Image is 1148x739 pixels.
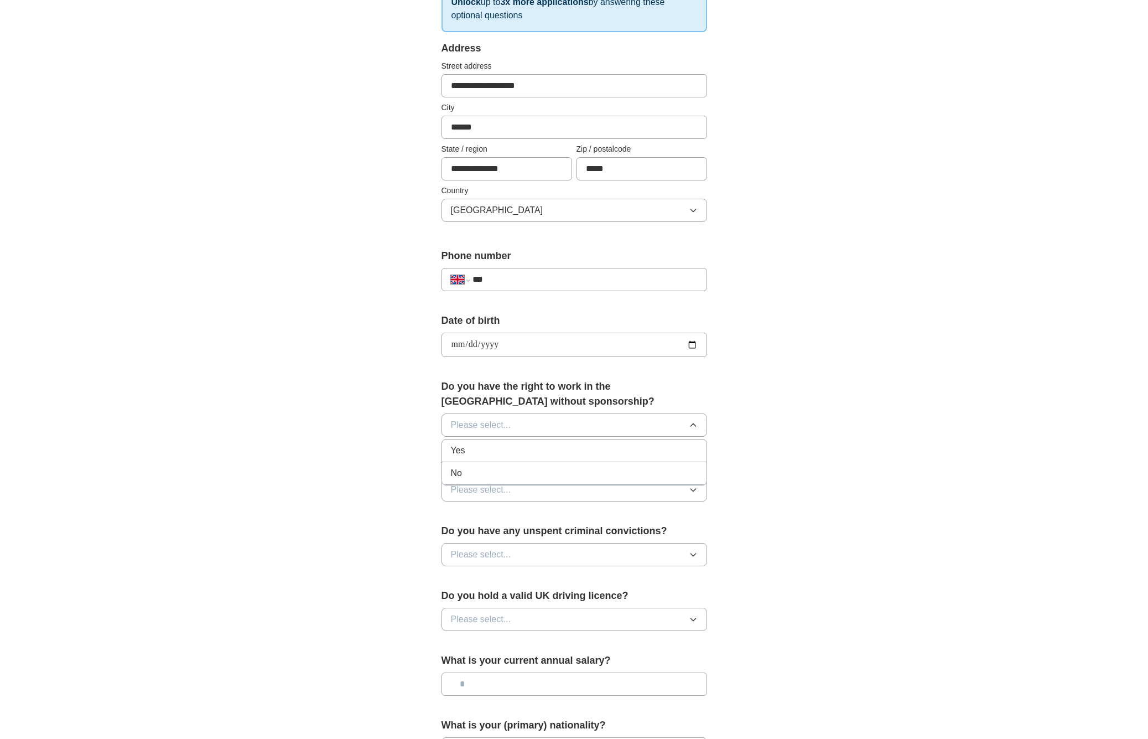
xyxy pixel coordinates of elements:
span: Please select... [451,418,511,432]
span: [GEOGRAPHIC_DATA] [451,204,543,217]
button: Please select... [441,478,707,502]
button: [GEOGRAPHIC_DATA] [441,199,707,222]
div: Address [441,41,707,56]
button: Please select... [441,543,707,566]
label: City [441,102,707,113]
label: What is your current annual salary? [441,653,707,668]
label: Do you have the right to work in the [GEOGRAPHIC_DATA] without sponsorship? [441,379,707,409]
label: Phone number [441,249,707,263]
span: No [451,467,462,480]
label: Country [441,185,707,197]
label: Zip / postalcode [576,143,707,155]
label: Date of birth [441,313,707,328]
span: Please select... [451,548,511,561]
label: Do you hold a valid UK driving licence? [441,588,707,603]
button: Please select... [441,608,707,631]
span: Please select... [451,613,511,626]
button: Please select... [441,414,707,437]
label: What is your (primary) nationality? [441,718,707,733]
span: Please select... [451,483,511,497]
label: Do you have any unspent criminal convictions? [441,524,707,539]
label: State / region [441,143,572,155]
span: Yes [451,444,465,457]
label: Street address [441,60,707,72]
